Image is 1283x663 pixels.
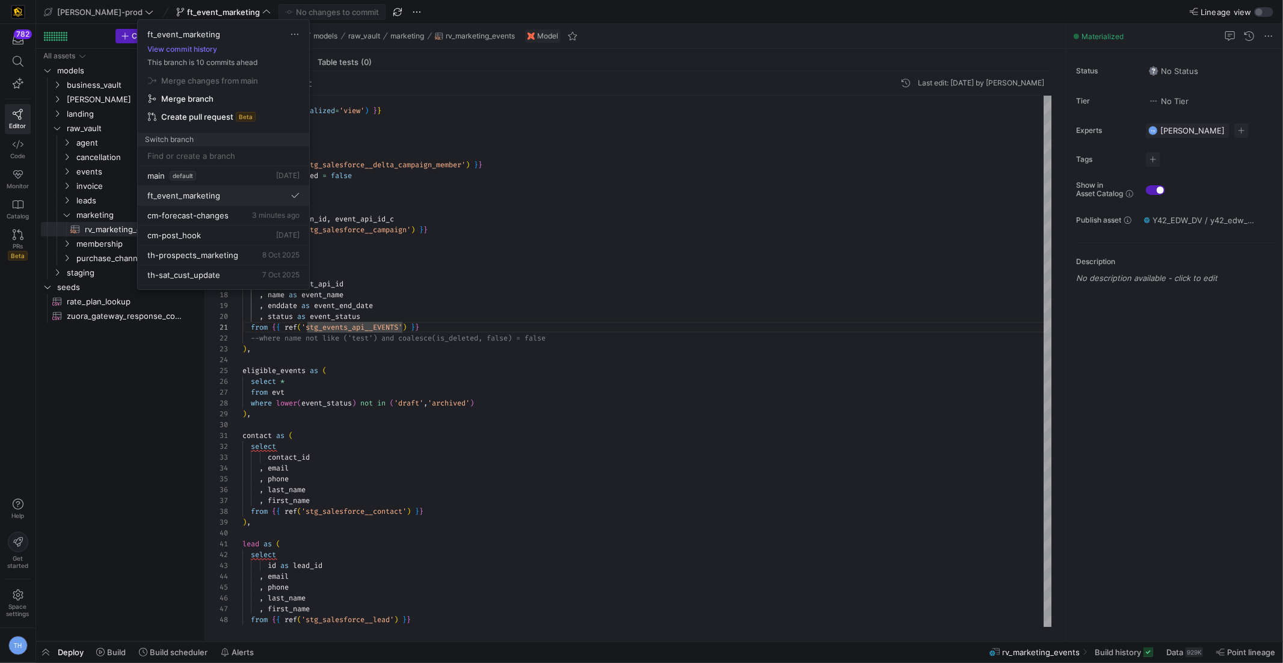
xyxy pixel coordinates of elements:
span: Create pull request [161,112,233,122]
span: [DATE] [276,230,300,239]
span: 7 Oct 2025 [262,270,300,279]
button: Create pull requestBeta [143,108,304,126]
span: ft_event_marketing [147,191,220,200]
span: 3 minutes ago [252,211,300,220]
span: default [170,171,196,180]
button: View commit history [138,45,227,54]
input: Find or create a branch [147,151,300,161]
span: th-sat_cust_update [147,270,220,280]
span: [DATE] [276,171,300,180]
button: Merge branch [143,90,304,108]
span: cm-forecast-changes [147,211,229,220]
span: 8 Oct 2025 [262,250,300,259]
span: Merge branch [161,94,214,103]
span: Beta [236,112,256,122]
span: th-prospects_marketing [147,250,238,260]
span: main [147,171,165,180]
p: This branch is 10 commits ahead [138,58,309,67]
span: ft_event_marketing [147,29,220,39]
span: cm-post_hook [147,230,201,240]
